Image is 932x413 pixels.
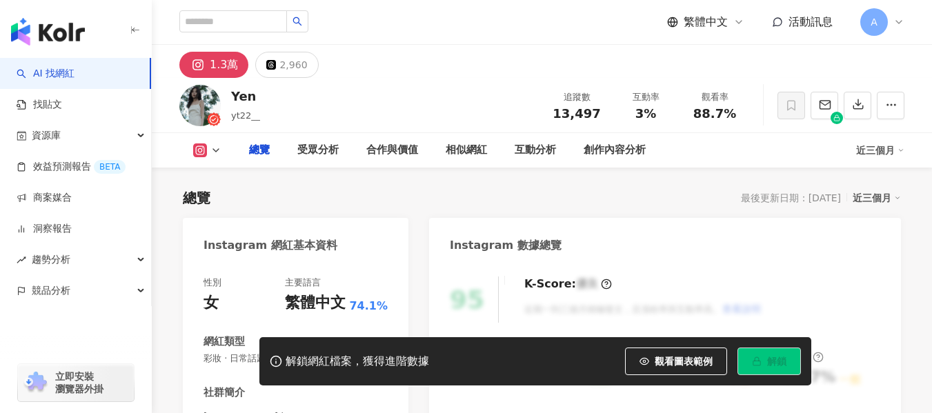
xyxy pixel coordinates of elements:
div: 2,960 [279,55,307,74]
div: 合作與價值 [366,142,418,159]
div: 總覽 [249,142,270,159]
div: 最後更新日期：[DATE] [741,192,841,203]
div: 總覽 [183,188,210,208]
span: 立即安裝 瀏覽器外掛 [55,370,103,395]
div: K-Score : [524,276,612,292]
a: 商案媒合 [17,191,72,205]
button: 2,960 [255,52,318,78]
a: 效益預測報告BETA [17,160,126,174]
div: 繁體中文 [285,292,346,314]
div: 互動率 [619,90,672,104]
div: 主要語言 [285,276,321,289]
button: 解鎖 [737,347,801,375]
div: 受眾分析 [297,142,339,159]
div: 觀看率 [688,90,741,104]
span: 資源庫 [32,120,61,151]
span: search [293,17,302,26]
span: yt22__ [231,110,260,121]
a: searchAI 找網紅 [17,67,75,81]
span: rise [17,255,26,265]
div: 解鎖網紅檔案，獲得進階數據 [286,354,429,369]
div: 社群簡介 [204,385,245,400]
img: chrome extension [22,372,49,394]
a: chrome extension立即安裝 瀏覽器外掛 [18,364,134,401]
img: logo [11,18,85,46]
div: 近三個月 [856,139,904,161]
span: 活動訊息 [789,15,833,28]
span: A [871,14,878,30]
span: 88.7% [693,107,736,121]
div: 追蹤數 [551,90,603,104]
span: 競品分析 [32,275,70,306]
div: 女 [204,292,219,314]
span: 3% [635,107,657,121]
a: 洞察報告 [17,222,72,236]
div: 1.3萬 [210,55,238,74]
div: Yen [231,88,260,105]
span: 74.1% [349,299,388,314]
div: 近三個月 [853,189,901,207]
span: 趨勢分析 [32,244,70,275]
button: 觀看圖表範例 [625,347,727,375]
span: 13,497 [553,106,600,121]
div: 創作內容分析 [584,142,646,159]
img: KOL Avatar [179,85,221,126]
div: Instagram 數據總覽 [450,238,562,253]
span: 觀看圖表範例 [655,356,713,367]
div: 相似網紅 [446,142,487,159]
button: 1.3萬 [179,52,248,78]
div: 互動分析 [515,142,556,159]
div: 網紅類型 [204,334,245,349]
div: Instagram 網紅基本資料 [204,238,337,253]
div: 性別 [204,276,221,289]
a: 找貼文 [17,98,62,112]
span: 繁體中文 [684,14,728,30]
